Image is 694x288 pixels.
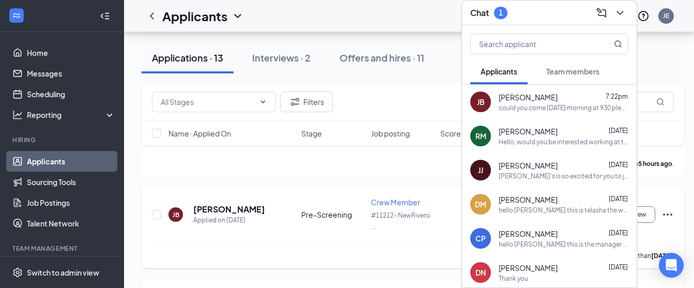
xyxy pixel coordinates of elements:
[27,172,115,192] a: Sourcing Tools
[475,233,486,244] div: CP
[232,10,244,22] svg: ChevronDown
[173,210,179,219] div: JB
[499,263,558,273] span: [PERSON_NAME]
[609,263,628,271] span: [DATE]
[193,215,265,225] div: Applied on [DATE]
[371,198,420,207] span: Crew Member
[289,96,301,108] svg: Filter
[152,51,223,64] div: Applications · 13
[280,92,333,112] button: Filter Filters
[12,267,23,278] svg: Settings
[499,206,628,215] div: hello [PERSON_NAME] this is telasha the wendys manager you think you could come in for an intervi...
[146,10,158,22] svg: ChevronLeft
[499,160,558,171] span: [PERSON_NAME]
[614,7,626,19] svg: ChevronDown
[638,160,672,168] b: 5 hours ago
[663,11,669,20] div: JE
[475,199,486,209] div: DM
[475,131,486,141] div: RM
[193,204,265,215] h5: [PERSON_NAME]
[499,194,558,205] span: [PERSON_NAME]
[609,229,628,237] span: [DATE]
[499,8,503,17] div: 1
[371,128,410,139] span: Job posting
[637,10,650,22] svg: QuestionInfo
[593,5,610,21] button: ComposeMessage
[606,93,628,100] span: 7:22pm
[609,195,628,203] span: [DATE]
[371,211,430,231] span: #11212- NewRiversi ...
[656,98,665,106] svg: MagnifyingGlass
[27,267,99,278] div: Switch to admin view
[499,92,558,102] span: [PERSON_NAME]
[661,208,674,221] svg: Ellipses
[301,128,322,139] span: Stage
[609,161,628,169] span: [DATE]
[27,63,115,84] a: Messages
[12,135,113,144] div: Hiring
[12,110,23,120] svg: Analysis
[100,11,110,21] svg: Collapse
[27,213,115,234] a: Talent Network
[11,10,22,21] svg: WorkstreamLogo
[27,110,116,120] div: Reporting
[161,96,255,108] input: All Stages
[27,192,115,213] a: Job Postings
[162,7,227,25] h1: Applicants
[481,67,517,76] span: Applicants
[27,42,115,63] a: Home
[659,253,684,278] div: Open Intercom Messenger
[477,97,485,107] div: JB
[440,128,461,139] span: Score
[651,252,672,260] b: [DATE]
[12,244,113,253] div: Team Management
[499,229,558,239] span: [PERSON_NAME]
[546,67,599,76] span: Team members
[471,34,593,54] input: Search applicant
[478,165,483,175] div: JJ
[499,138,628,146] div: Hello, would you be interested working at the Okatie location
[301,209,365,220] div: Pre-Screening
[609,127,628,134] span: [DATE]
[168,128,231,139] span: Name · Applied On
[259,98,267,106] svg: ChevronDown
[475,267,486,278] div: DN
[612,5,628,21] button: ChevronDown
[27,84,115,104] a: Scheduling
[340,51,424,64] div: Offers and hires · 11
[470,7,489,19] h3: Chat
[252,51,311,64] div: Interviews · 2
[499,172,628,180] div: [PERSON_NAME]'s is so excited for you to join our team! Do you know anyone else who might be inte...
[27,151,115,172] a: Applicants
[614,40,622,48] svg: MagnifyingGlass
[499,274,528,283] div: Thank you
[499,103,628,112] div: could you come [DATE] morning at 930 please
[499,126,558,137] span: [PERSON_NAME]
[499,240,628,249] div: hello [PERSON_NAME] this is the manager at wendys Telasha you think you can come for an interview...
[595,7,608,19] svg: ComposeMessage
